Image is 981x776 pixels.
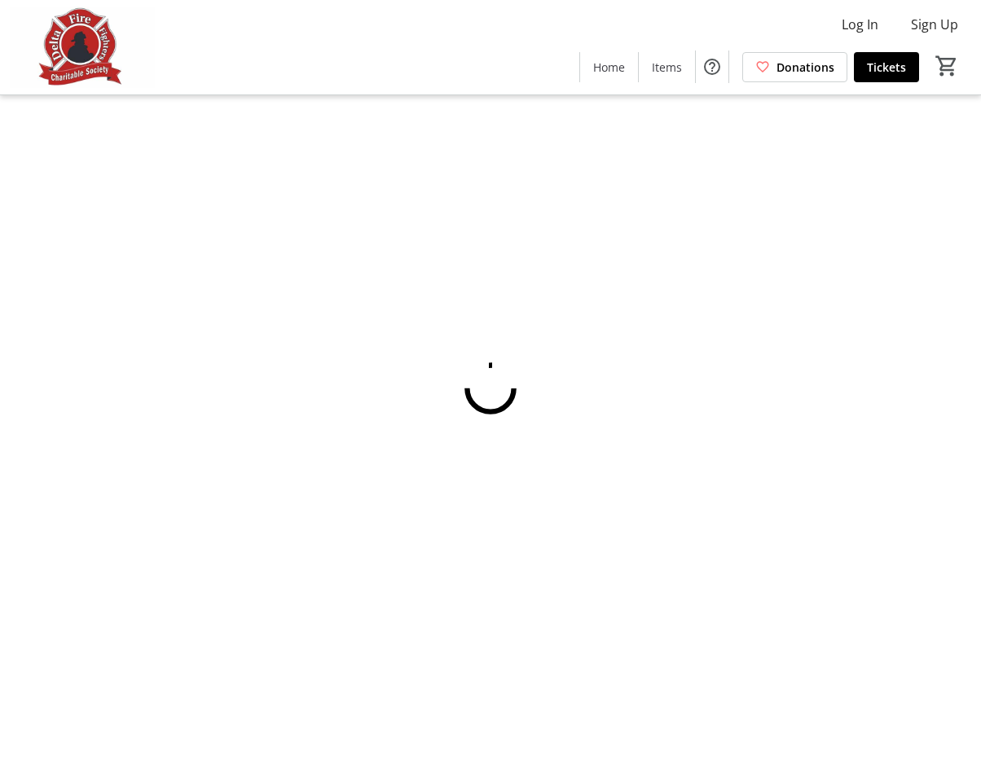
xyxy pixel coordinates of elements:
span: Items [652,59,682,76]
button: Sign Up [898,11,971,37]
a: Tickets [854,52,919,82]
span: Home [593,59,625,76]
a: Donations [742,52,847,82]
span: Tickets [867,59,906,76]
span: Donations [776,59,834,76]
button: Help [696,50,728,83]
button: Cart [932,51,961,81]
span: Sign Up [911,15,958,34]
a: Home [580,52,638,82]
img: Delta Firefighters Charitable Society's Logo [10,7,155,88]
button: Log In [829,11,891,37]
span: Log In [842,15,878,34]
a: Items [639,52,695,82]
